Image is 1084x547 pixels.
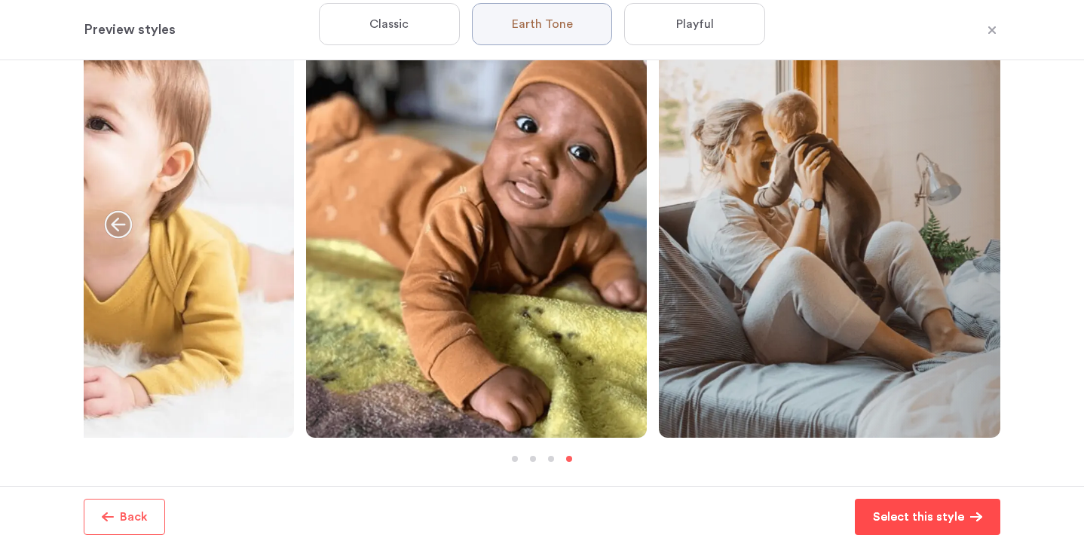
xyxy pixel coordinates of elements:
p: Back [120,508,148,526]
button: Select this style [855,499,1000,535]
p: Select this style [873,508,964,526]
img: Earth Tone 3 [306,11,648,438]
img: Earth Tone 4 [659,11,1000,438]
button: Back [84,499,165,535]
